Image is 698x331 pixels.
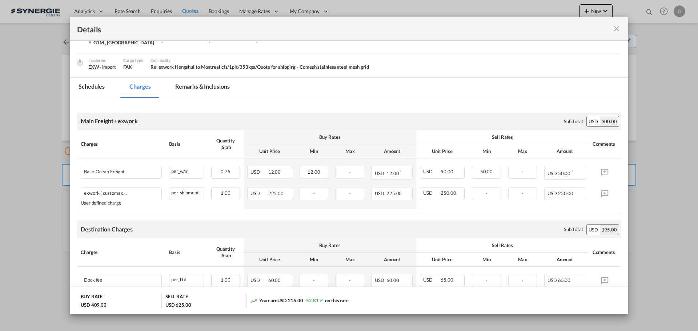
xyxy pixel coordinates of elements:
th: Min [296,253,332,267]
span: 65.00 [558,277,571,283]
th: Unit Price [416,253,469,267]
div: USD 409.00 [81,302,107,308]
span: - [313,277,315,283]
span: 1.00 [221,190,230,196]
div: 300.00 [600,116,619,126]
span: - [349,169,351,175]
span: - [486,277,488,283]
md-dialog: Pickup Door ... [70,17,628,315]
div: EXW [88,64,116,70]
span: 65.00 [441,277,453,283]
div: Charges [81,249,162,255]
th: Unit Price [416,144,469,158]
th: Comments [589,130,621,158]
span: USD [375,277,385,283]
div: USD 625.00 [165,302,191,308]
div: Sub Total [564,226,583,233]
span: 50.00 [558,170,571,176]
div: BUY RATE [81,293,103,302]
span: USD [250,277,267,283]
md-tab-item: Schedules [70,78,113,98]
div: - [161,39,201,46]
span: - [349,277,351,283]
span: USD [423,190,440,196]
span: 50.00 [441,169,453,174]
div: G1M , Canada [88,39,154,46]
div: per_w/m [169,166,204,175]
span: 1.00 [221,277,230,283]
span: 225.00 [386,190,402,196]
th: Amount [541,144,589,158]
div: Sell Rates [420,242,585,249]
th: Amount [541,253,589,267]
div: Buy Rates [247,242,413,249]
th: Min [468,253,504,267]
span: 52.81 % [306,298,323,303]
div: FAK [123,64,143,70]
div: Sub Total [564,118,583,125]
span: - [522,277,523,283]
div: Basis [169,249,204,255]
div: Quantity | Slab [211,137,240,150]
div: Basis [169,141,204,147]
div: per_shipment [169,187,204,197]
div: 195.00 [600,225,619,235]
div: - [256,39,296,46]
span: - [522,190,523,196]
th: Amount [368,253,416,267]
span: USD [547,277,557,283]
span: USD [250,190,267,196]
md-tab-item: Remarks & Inclusions [167,78,238,98]
span: 12.00 [268,169,281,175]
md-pagination-wrapper: Use the left and right arrow keys to navigate between tabs [70,78,245,98]
span: USD [250,169,267,175]
div: Dock fee [84,277,102,283]
th: Max [505,144,541,158]
md-icon: icon-close fg-AAA8AD m-0 cursor [612,24,621,33]
th: Max [332,144,368,158]
sup: Minimum amount [571,169,573,174]
div: Details [77,24,566,33]
span: 50.00 [480,169,493,174]
div: Incoterms [88,57,116,64]
div: USD [587,225,600,235]
span: 250.00 [558,190,573,196]
th: Max [505,253,541,267]
md-icon: icon-trending-up [250,297,257,304]
span: USD [423,277,440,283]
div: exwork ( customs clearance for 6hs code max) [84,190,128,196]
div: SELL RATE [165,293,188,302]
sup: Minimum amount [400,169,401,174]
span: 225.00 [268,190,284,196]
div: USD [587,116,600,126]
div: Main Freight+ exwork [81,117,138,125]
div: You earn on this rate [250,297,349,305]
span: USD [375,190,385,196]
span: USD [423,169,440,174]
th: Amount [368,144,416,158]
div: Destination Charges [81,225,133,233]
div: Buy Rates [247,134,413,140]
th: Max [332,253,368,267]
md-tab-item: Charges [121,78,159,98]
div: Charges [81,141,162,147]
span: 60.00 [268,277,281,283]
div: Sell Rates [420,134,585,140]
span: 250.00 [441,190,456,196]
span: Re: exwork Hengshui to Montreal cfs/1plt/353kgs/Quote for shipping - Comesh stainless steel mesh ... [151,64,369,70]
img: cargo.png [76,58,84,66]
span: - [522,169,523,174]
span: 0.75 [221,169,230,174]
th: Comments [589,238,621,267]
span: USD [547,190,557,196]
th: Unit Price [244,144,296,158]
span: 60.00 [386,277,399,283]
span: 12.00 [386,170,399,176]
span: USD 216.00 [277,298,303,303]
div: per_hbl [169,274,204,283]
span: 12.00 [308,169,320,175]
div: Basic Ocean Freight [84,169,125,174]
th: Unit Price [244,253,296,267]
div: User defined charge [81,200,162,206]
div: - [209,39,249,46]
